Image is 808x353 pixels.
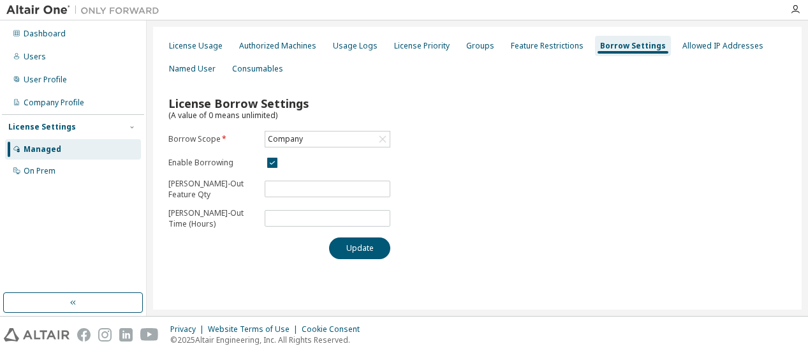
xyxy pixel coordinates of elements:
[168,96,309,111] span: License Borrow Settings
[169,64,216,74] div: Named User
[8,122,76,132] div: License Settings
[170,334,367,345] p: © 2025 Altair Engineering, Inc. All Rights Reserved.
[394,41,450,51] div: License Priority
[208,324,302,334] div: Website Terms of Use
[329,237,390,259] button: Update
[140,328,159,342] img: youtube.svg
[266,132,305,146] div: Company
[98,328,112,342] img: instagram.svg
[333,41,378,51] div: Usage Logs
[682,41,763,51] div: Allowed IP Addresses
[265,131,390,147] div: Company
[170,324,208,334] div: Privacy
[24,52,46,62] div: Users
[168,178,257,200] p: [PERSON_NAME]-Out Feature Qty
[77,328,91,342] img: facebook.svg
[24,29,66,39] div: Dashboard
[4,328,70,342] img: altair_logo.svg
[600,41,666,51] div: Borrow Settings
[466,41,494,51] div: Groups
[168,207,257,229] p: [PERSON_NAME]-Out Time (Hours)
[239,41,316,51] div: Authorized Machines
[24,98,84,108] div: Company Profile
[24,144,61,154] div: Managed
[168,158,257,168] label: Enable Borrowing
[169,41,223,51] div: License Usage
[232,64,283,74] div: Consumables
[511,41,584,51] div: Feature Restrictions
[119,328,133,342] img: linkedin.svg
[302,324,367,334] div: Cookie Consent
[6,4,166,17] img: Altair One
[24,75,67,85] div: User Profile
[168,110,277,121] span: (A value of 0 means unlimited)
[24,166,55,176] div: On Prem
[168,134,257,144] label: Borrow Scope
